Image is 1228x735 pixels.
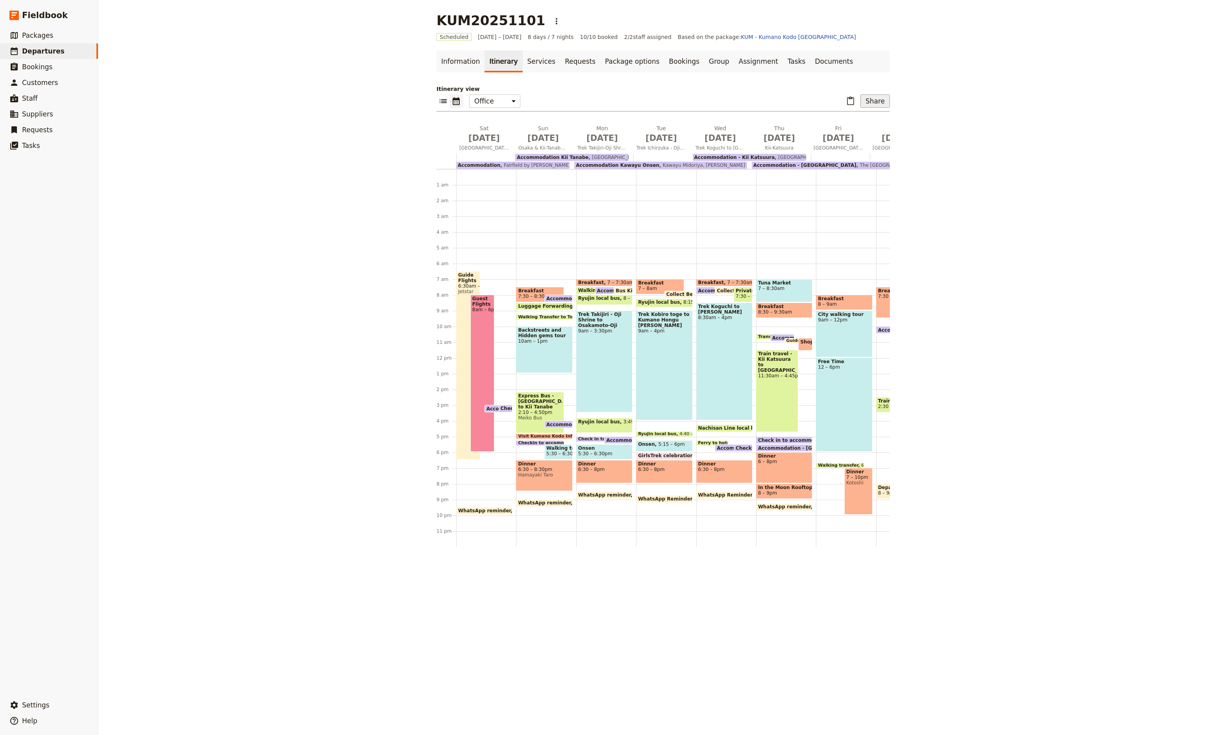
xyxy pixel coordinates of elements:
div: Ferry to hotel [696,440,728,446]
h2: Fri [814,124,863,144]
div: 5 am [436,245,456,251]
div: WhatsApp reminder [576,491,632,499]
a: Requests [560,50,600,72]
h2: Sun [518,124,568,144]
div: WhatsApp reminder [756,503,812,511]
div: Departing flights8 – 9pm [876,484,932,499]
button: Paste itinerary item [844,94,857,108]
span: 2:30 – 3:30pm [878,404,912,409]
span: Kotoshi [846,480,871,486]
span: Transfer to [GEOGRAPHIC_DATA] [758,334,840,339]
h2: Wed [695,124,745,144]
span: Bus Kitty [616,288,643,293]
span: Accommodation - Kii Katsuura [717,445,801,451]
span: 8 – 8:40am [623,295,650,304]
span: 6:30 – 8:30pm [518,467,570,472]
span: Suppliers [22,110,53,118]
span: [DATE] [814,132,863,144]
div: Breakfast8 – 9amCity walking tour9am – 12pmFree Time12 – 6pmWalking transfer6:40 – 6:50pmDinner7 ... [816,169,876,547]
div: Dinner6:30 – 8:30pmHamayaki Taro [516,460,572,491]
span: 9am – 12pm [818,317,870,323]
div: 6 am [436,260,456,267]
div: Checkin to accommodation [516,440,564,446]
span: Visit Kumano Kodo Information Centre [518,434,615,439]
span: Trek Takijiri-Oji Shrine to Chikatsuyu-Oji [574,145,630,151]
span: Ryujin local bus [638,432,679,436]
span: Based on the package: [678,33,856,41]
div: Accommodation - Kii Katsuura [770,334,794,342]
span: Express Bus - [GEOGRAPHIC_DATA] to Kii Tanabe [518,393,562,410]
span: Dinner [698,461,751,467]
span: Trek Koguchi to [PERSON_NAME] [698,304,751,315]
span: Checkin to accommodation [518,441,587,445]
span: Accommodation - [GEOGRAPHIC_DATA] [758,445,865,451]
button: Wed [DATE]Trek Koguchi to [GEOGRAPHIC_DATA] [692,124,751,153]
span: Collect Bento box lunches [666,292,739,297]
span: 7 – 8:30am [758,286,810,291]
span: Meiko Bus [518,415,562,421]
span: 5:30 – 6:30pm [578,451,612,456]
span: 6:30 – 8pm [698,467,751,472]
div: 7 am [436,276,456,283]
span: Accommodation - [GEOGRAPHIC_DATA] [753,163,856,168]
span: Customers [22,79,58,87]
div: Accommodation Kii Tanabe [595,287,627,294]
span: Breakfast [638,280,682,286]
div: Express Bus - [GEOGRAPHIC_DATA] to Kii Tanabe2:10 – 4:50pmMeiko Bus [516,392,564,434]
span: Help [22,717,37,725]
span: Accommodation Kawayu Onsen [576,163,659,168]
span: Hamayaki Taro [518,472,570,478]
span: Breakfast [878,288,930,294]
span: Free Time [818,359,870,364]
button: Thu [DATE]Kii-Katsuura [751,124,810,153]
div: Ryujin local bus4:40 – 4:51pm [636,431,692,437]
div: GirlsTrek celebration champage [636,452,692,460]
span: Breakfast [578,280,607,285]
div: 5 pm [436,434,456,440]
span: Check in to accommodation [501,406,578,411]
span: Walking Transfer to Tour meet point [518,315,609,319]
span: Guide to purchase tickets to [GEOGRAPHIC_DATA] [786,338,911,343]
h2: Thu [755,124,804,144]
a: Package options [600,50,664,72]
span: Accommodation - [GEOGRAPHIC_DATA] [878,327,985,332]
div: Shop for lunch and snacks [798,338,812,351]
span: Breakfast [698,280,727,285]
div: Accommodation - [GEOGRAPHIC_DATA]The [GEOGRAPHIC_DATA] [752,162,924,169]
div: 9 pm [436,497,456,503]
div: Tuna Market7 – 8:30amBreakfast8:30 – 9:30amTransfer to [GEOGRAPHIC_DATA]Train travel - Kii Katsuu... [756,169,816,547]
span: Scheduled [436,33,472,41]
span: In the Moon Rooftop Bar [758,485,810,490]
a: Services [523,50,560,72]
div: Check in to accommodation [499,405,513,412]
span: [DATE] [636,132,686,144]
div: 3 pm [436,402,456,408]
span: Fairfield by [PERSON_NAME] [500,163,570,168]
div: Breakfast7 – 7:30amAccommodation Kawayu OnsenCollect Bento boxPrivate taxi transfer7:30 – 8:30amT... [696,169,756,547]
span: 9am – 4pm [638,328,690,334]
span: Luggage Forwarding [518,303,576,309]
div: WhatsApp reminder [456,507,512,515]
div: Accommodation [485,405,509,412]
div: Check in to accommodation [756,436,812,444]
div: Breakfast8:30 – 9:30am [756,303,812,318]
button: Sun [DATE]Osaka & Kii-Tanabe Coastal Amble [515,124,574,153]
div: 9 am [436,308,456,314]
div: 2 pm [436,386,456,393]
span: Trek Kobiro toge to Kumano Hongu [PERSON_NAME] [638,312,690,328]
button: List view [436,94,450,108]
span: Kii-Katsuura [751,145,807,151]
div: City walking tour9am – 12pm [816,310,872,357]
div: 8 pm [436,481,456,487]
span: Dinner [638,461,690,467]
div: Tuna Market7 – 8:30am [756,279,812,302]
span: 2:10 – 4:50pm [518,410,562,415]
span: Trek Ichirzuka - Oji to Kumano Hongu [PERSON_NAME] [633,145,689,151]
span: Breakfast [818,296,870,301]
span: Guide Flights [458,272,478,283]
div: Dinner7 – 10pmKotoshi [844,468,873,515]
span: Staff [22,94,38,102]
div: Guide to purchase tickets to [GEOGRAPHIC_DATA] [784,338,808,343]
div: Accommodation - Kii Katsuura[GEOGRAPHIC_DATA] [693,154,806,161]
button: Tue [DATE]Trek Ichirzuka - Oji to Kumano Hongu [PERSON_NAME] [633,124,692,153]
